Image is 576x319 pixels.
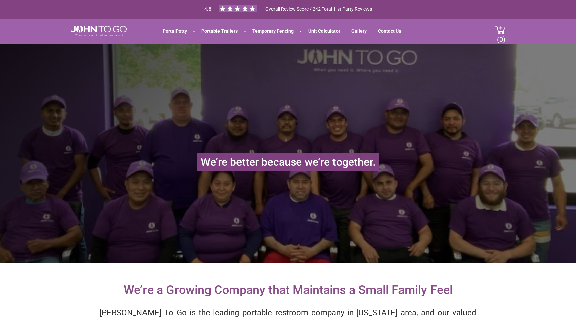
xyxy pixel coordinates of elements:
[158,25,192,37] a: Porta Potty
[497,30,505,43] span: (0)
[495,26,505,35] img: cart a
[197,153,379,171] h1: We’re better because we’re together.
[303,25,345,37] a: Unit Calculator
[71,26,127,36] img: JOHN to go
[196,25,243,37] a: Portable Trailers
[346,25,372,37] a: Gallery
[247,25,299,37] a: Temporary Fencing
[204,6,211,12] span: 4.8
[265,6,372,25] span: Overall Review Score / 242 Total 1-st Party Reviews
[373,25,406,37] a: Contact Us
[117,277,459,304] h2: We’re a Growing Company that Maintains a Small Family Feel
